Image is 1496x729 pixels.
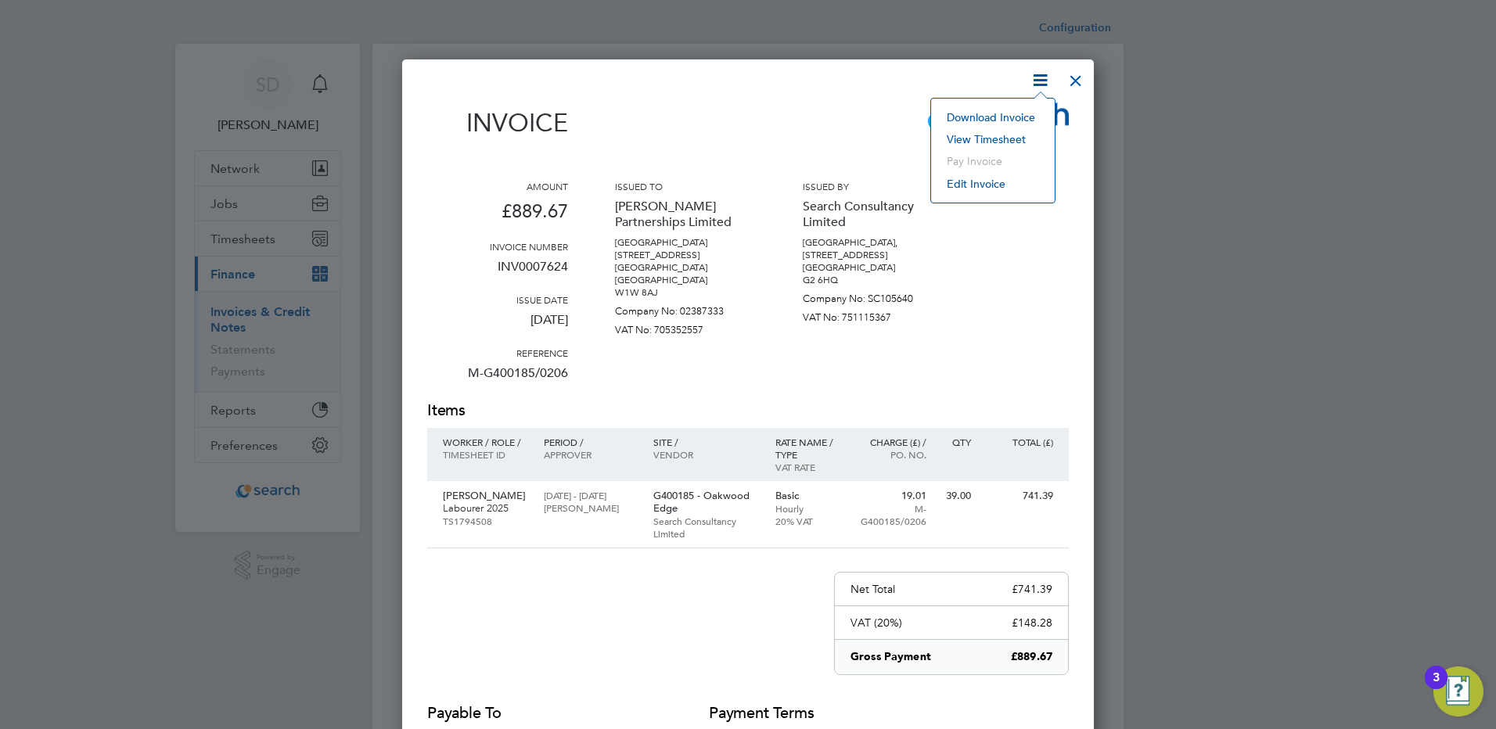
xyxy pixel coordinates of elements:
[987,490,1053,502] p: 741.39
[775,502,843,515] p: Hourly
[803,249,944,261] p: [STREET_ADDRESS]
[987,436,1053,448] p: Total (£)
[1433,677,1440,698] div: 3
[427,240,568,253] h3: Invoice number
[939,106,1047,128] li: Download Invoice
[850,582,895,596] p: Net Total
[443,515,528,527] p: TS1794508
[928,102,1069,131] img: searchconsultancy-logo-remittance.png
[858,448,926,461] p: Po. No.
[1011,649,1052,665] p: £889.67
[443,490,528,502] p: [PERSON_NAME]
[850,649,931,665] p: Gross Payment
[443,502,528,515] p: Labourer 2025
[615,236,756,249] p: [GEOGRAPHIC_DATA]
[544,436,637,448] p: Period /
[1012,582,1052,596] p: £741.39
[775,515,843,527] p: 20% VAT
[942,436,971,448] p: QTY
[1012,616,1052,630] p: £148.28
[803,286,944,305] p: Company No: SC105640
[858,490,926,502] p: 19.01
[615,180,756,192] h3: Issued to
[803,274,944,286] p: G2 6HQ
[803,261,944,274] p: [GEOGRAPHIC_DATA]
[803,192,944,236] p: Search Consultancy Limited
[803,236,944,249] p: [GEOGRAPHIC_DATA],
[427,180,568,192] h3: Amount
[653,490,760,515] p: G400185 - Oakwood Edge
[615,286,756,299] p: W1W 8AJ
[803,180,944,192] h3: Issued by
[709,702,850,724] h2: Payment terms
[615,261,756,274] p: [GEOGRAPHIC_DATA]
[544,501,637,514] p: [PERSON_NAME]
[939,128,1047,150] li: View timesheet
[615,299,756,318] p: Company No: 02387333
[615,274,756,286] p: [GEOGRAPHIC_DATA]
[615,249,756,261] p: [STREET_ADDRESS]
[939,173,1047,195] li: Edit invoice
[858,436,926,448] p: Charge (£) /
[427,347,568,359] h3: Reference
[427,400,1069,422] h2: Items
[427,192,568,240] p: £889.67
[427,253,568,293] p: INV0007624
[544,448,637,461] p: Approver
[775,436,843,461] p: Rate name / type
[427,108,568,138] h1: Invoice
[942,490,971,502] p: 39.00
[443,448,528,461] p: Timesheet ID
[653,436,760,448] p: Site /
[615,192,756,236] p: [PERSON_NAME] Partnerships Limited
[653,515,760,540] p: Search Consultancy Limited
[775,461,843,473] p: VAT rate
[615,318,756,336] p: VAT No: 705352557
[427,306,568,347] p: [DATE]
[427,293,568,306] h3: Issue date
[775,490,843,502] p: Basic
[858,502,926,527] p: M-G400185/0206
[443,436,528,448] p: Worker / Role /
[850,616,902,630] p: VAT (20%)
[427,359,568,400] p: M-G400185/0206
[653,448,760,461] p: Vendor
[544,489,637,501] p: [DATE] - [DATE]
[1433,666,1483,716] button: Open Resource Center, 3 new notifications
[939,150,1047,172] li: Pay invoice
[427,702,662,724] h2: Payable to
[803,305,944,324] p: VAT No: 751115367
